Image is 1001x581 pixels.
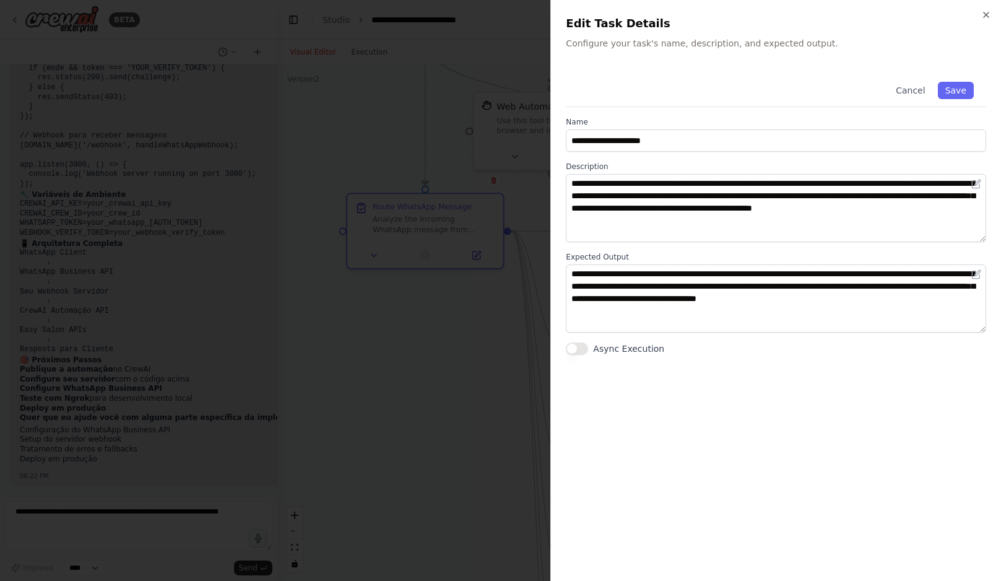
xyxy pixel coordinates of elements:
[593,343,664,355] label: Async Execution
[566,117,986,127] label: Name
[566,37,986,50] p: Configure your task's name, description, and expected output.
[888,82,932,99] button: Cancel
[938,82,974,99] button: Save
[566,15,986,32] h2: Edit Task Details
[969,177,984,191] button: Open in editor
[969,267,984,282] button: Open in editor
[566,162,986,172] label: Description
[566,252,986,262] label: Expected Output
